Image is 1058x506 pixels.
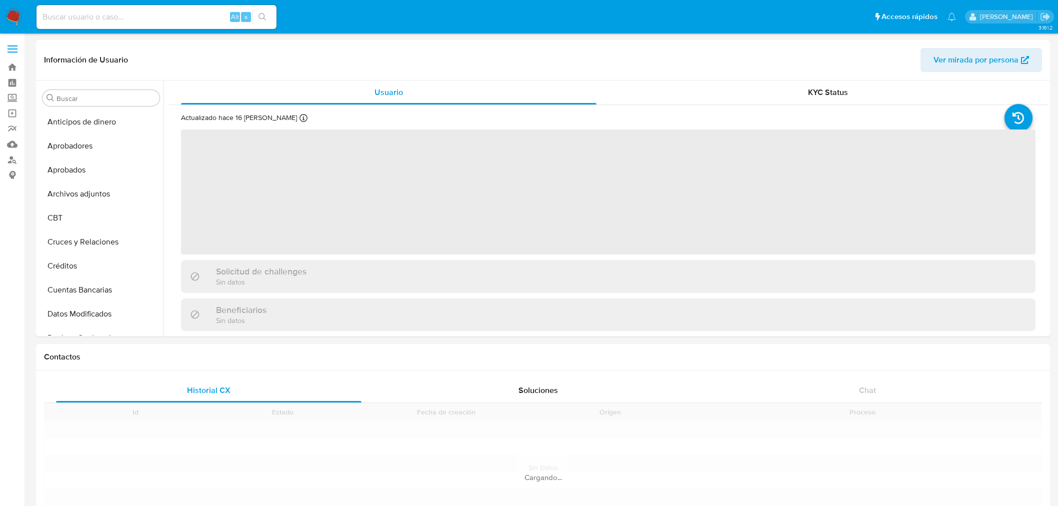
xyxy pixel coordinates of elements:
div: Solicitud de challengesSin datos [181,260,1035,292]
button: Cruces y Relaciones [38,230,163,254]
button: Devices Geolocation [38,326,163,350]
a: Salir [1040,11,1050,22]
button: search-icon [252,10,272,24]
h1: Información de Usuario [44,55,128,65]
span: Usuario [374,86,403,98]
button: Archivos adjuntos [38,182,163,206]
p: Actualizado hace 16 [PERSON_NAME] [181,113,297,122]
span: Ver mirada por persona [933,48,1018,72]
input: Buscar usuario o caso... [36,10,276,23]
div: Cargando... [44,472,1042,482]
button: Créditos [38,254,163,278]
div: BeneficiariosSin datos [181,298,1035,331]
button: Datos Modificados [38,302,163,326]
span: Chat [859,384,876,396]
p: Sin datos [216,315,266,325]
button: Ver mirada por persona [920,48,1042,72]
span: s [244,12,247,21]
span: Accesos rápidos [881,11,937,22]
button: Aprobados [38,158,163,182]
span: Soluciones [518,384,558,396]
span: Historial CX [187,384,230,396]
span: KYC Status [808,86,848,98]
a: Notificaciones [947,12,956,21]
h3: Beneficiarios [216,304,266,315]
button: CBT [38,206,163,230]
h3: Solicitud de challenges [216,266,306,277]
span: ‌ [181,129,1035,254]
p: fernando.ftapiamartinez@mercadolibre.com.mx [980,12,1036,21]
button: Aprobadores [38,134,163,158]
span: Alt [231,12,239,21]
button: Buscar [46,94,54,102]
button: Anticipos de dinero [38,110,163,134]
h1: Contactos [44,352,1042,362]
button: Cuentas Bancarias [38,278,163,302]
p: Sin datos [216,277,306,286]
input: Buscar [56,94,155,103]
